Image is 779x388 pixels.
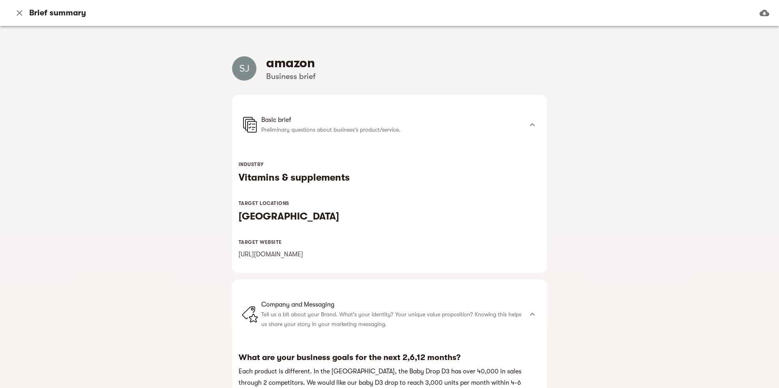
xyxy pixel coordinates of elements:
img: website_grey.svg [13,21,19,28]
span: INDUSTRY [239,162,264,167]
div: v 4.0.25 [23,13,40,19]
img: tab_domain_overview_orange.svg [22,47,28,53]
img: dmLQMEhiT8Szv55s2KtS [232,56,256,81]
div: Basic briefPreliminary questions about business's product/service. [232,95,547,155]
h5: [GEOGRAPHIC_DATA] [239,210,540,223]
span: TARGET LOCATIONS [239,200,289,206]
img: logo_orange.svg [13,13,19,19]
span: TARGET WEBSITE [239,239,282,245]
h6: What are your business goals for the next 2,6,12 months? [239,352,540,363]
img: basicBrief.svg [242,117,258,133]
div: Domain: [DOMAIN_NAME] [21,21,89,28]
h5: Vitamins & supplements [239,171,540,184]
div: Keywords by Traffic [90,48,137,53]
h6: Business brief [266,71,316,82]
h4: amazon [266,55,316,71]
img: tab_keywords_by_traffic_grey.svg [81,47,87,53]
span: Company and Messaging [261,300,523,309]
span: Basic brief [261,115,523,125]
img: brand.svg [242,306,258,322]
p: Preliminary questions about business's product/service. [261,125,523,134]
div: Company and MessagingTell us a bit about your Brand. What's your identity? Your unique value prop... [232,279,547,349]
p: Tell us a bit about your Brand. What's your identity? Your unique value proposition? Knowing this... [261,309,523,329]
a: [URL][DOMAIN_NAME] [239,251,303,258]
div: Domain Overview [31,48,73,53]
h6: Brief summary [29,8,86,18]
